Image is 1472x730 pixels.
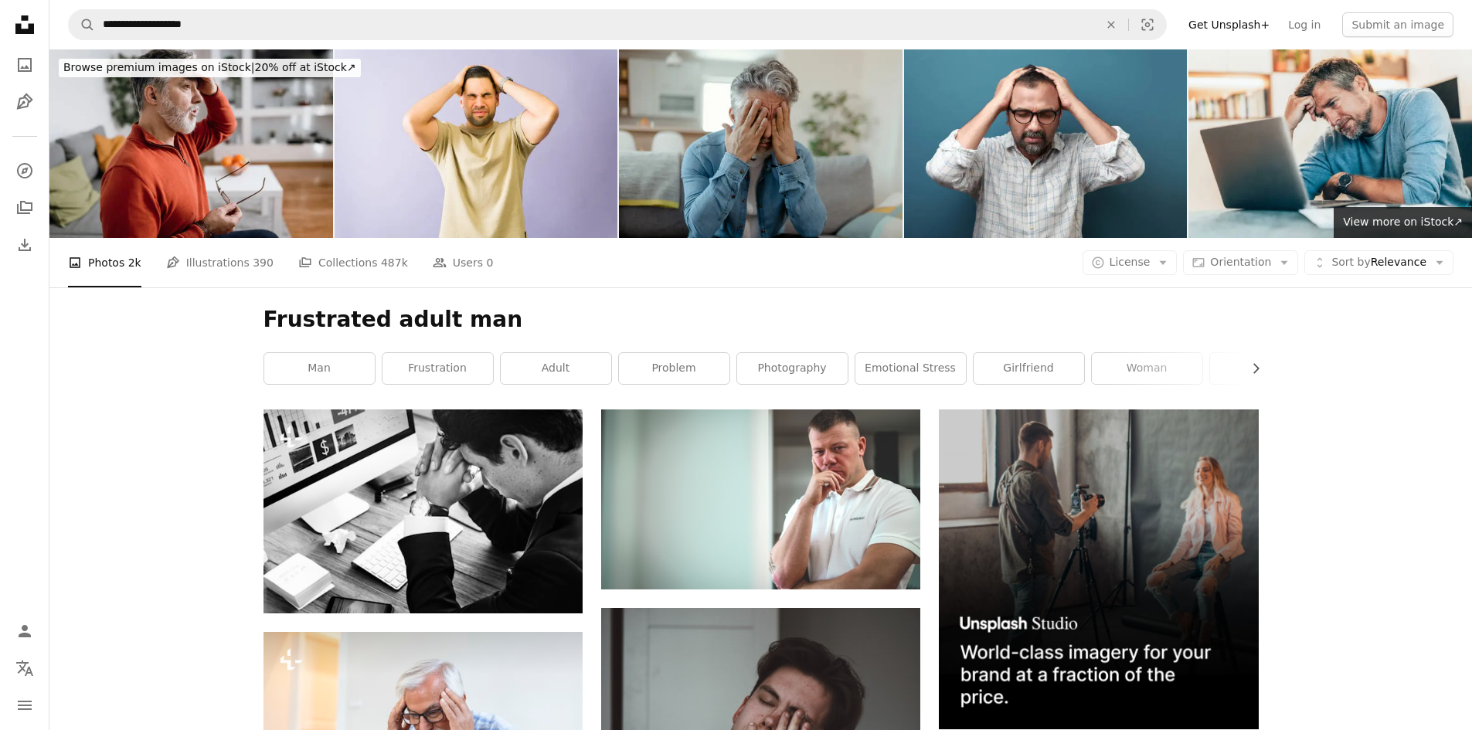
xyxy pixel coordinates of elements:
[263,504,583,518] a: Stress Work Headache Rubbing Concept
[9,155,40,186] a: Explore
[9,87,40,117] a: Illustrations
[501,353,611,384] a: adult
[619,49,903,238] img: Mature Adult Man Suffering From Migraine Pain At Home
[63,61,254,73] span: Browse premium images on iStock |
[855,353,966,384] a: emotional stress
[1210,353,1321,384] a: illness
[601,409,920,589] img: man in white dress shirt
[619,353,729,384] a: problem
[904,49,1188,238] img: Frustrated man with a troubled face expression
[63,61,356,73] span: 20% off at iStock ↗
[335,49,618,238] img: Stressed young man suffering from headache, touching his head
[263,409,583,613] img: Stress Work Headache Rubbing Concept
[601,492,920,506] a: man in white dress shirt
[49,49,333,238] img: Worried man holding hand on forehead
[49,49,370,87] a: Browse premium images on iStock|20% off at iStock↗
[253,254,274,271] span: 390
[433,238,494,287] a: Users 0
[1188,49,1472,238] img: Worried businessman
[1343,216,1463,228] span: View more on iStock ↗
[1331,256,1370,268] span: Sort by
[9,229,40,260] a: Download History
[263,306,1259,334] h1: Frustrated adult man
[381,254,408,271] span: 487k
[1092,353,1202,384] a: woman
[298,238,408,287] a: Collections 487k
[1129,10,1166,39] button: Visual search
[1279,12,1330,37] a: Log in
[9,192,40,223] a: Collections
[1179,12,1279,37] a: Get Unsplash+
[1083,250,1178,275] button: License
[974,353,1084,384] a: girlfriend
[737,353,848,384] a: photography
[1334,207,1472,238] a: View more on iStock↗
[382,353,493,384] a: frustration
[1110,256,1151,268] span: License
[9,49,40,80] a: Photos
[1331,255,1426,270] span: Relevance
[1183,250,1298,275] button: Orientation
[9,653,40,684] button: Language
[1242,353,1259,384] button: scroll list to the right
[264,353,375,384] a: man
[1210,256,1271,268] span: Orientation
[1094,10,1128,39] button: Clear
[68,9,1167,40] form: Find visuals sitewide
[1304,250,1453,275] button: Sort byRelevance
[9,616,40,647] a: Log in / Sign up
[1342,12,1453,37] button: Submit an image
[939,409,1258,728] img: file-1715651741414-859baba4300dimage
[69,10,95,39] button: Search Unsplash
[166,238,274,287] a: Illustrations 390
[9,690,40,721] button: Menu
[486,254,493,271] span: 0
